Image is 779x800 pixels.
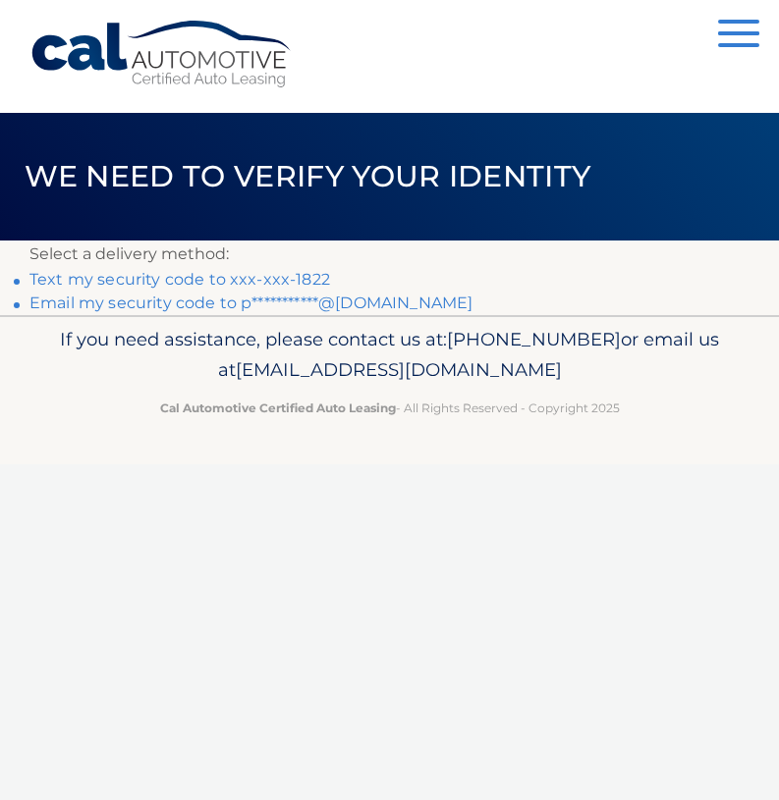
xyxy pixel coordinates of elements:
[29,270,330,289] a: Text my security code to xxx-xxx-1822
[29,20,295,89] a: Cal Automotive
[29,240,750,268] p: Select a delivery method:
[29,324,750,387] p: If you need assistance, please contact us at: or email us at
[718,20,759,52] button: Menu
[29,398,750,418] p: - All Rights Reserved - Copyright 2025
[160,400,396,415] strong: Cal Automotive Certified Auto Leasing
[447,328,621,350] span: [PHONE_NUMBER]
[25,158,591,194] span: We need to verify your identity
[236,358,562,381] span: [EMAIL_ADDRESS][DOMAIN_NAME]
